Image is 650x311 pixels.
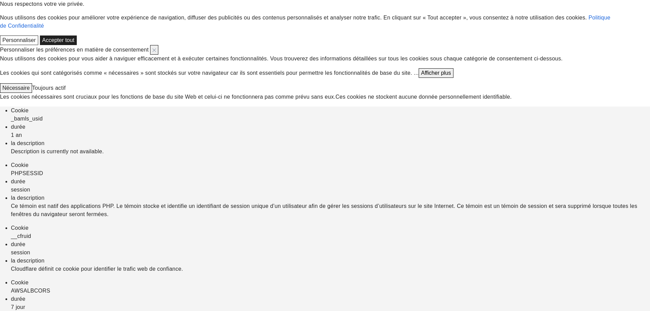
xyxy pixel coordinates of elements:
div: Cookie [11,224,650,232]
div: __cfruid [11,232,650,240]
div: durée [11,240,650,249]
div: la description [11,139,650,147]
span: Toujours actif [32,85,66,91]
div: la description [11,194,650,202]
div: durée [11,295,650,303]
div: durée [11,123,650,131]
button: Fermer [150,45,158,55]
div: Cookie [11,279,650,287]
div: _bamls_usid [11,115,650,123]
div: Cookie [11,107,650,115]
div: Ce témoin est natif des applications PHP. Le témoin stocke et identifie un identifiant de session... [11,202,650,218]
div: Cookie [11,161,650,169]
div: session [11,186,650,194]
div: PHPSESSID [11,169,650,178]
div: session [11,249,650,257]
div: Description is currently not available. [11,147,650,156]
div: durée [11,178,650,186]
div: 1 an [11,131,650,139]
div: AWSALBCORS [11,287,650,295]
img: Close [153,48,156,52]
div: Cloudflare définit ce cookie pour identifier le trafic web de confiance. [11,265,650,273]
div: la description [11,257,650,265]
button: Accepter tout [40,36,77,45]
button: Afficher plus [419,68,453,78]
